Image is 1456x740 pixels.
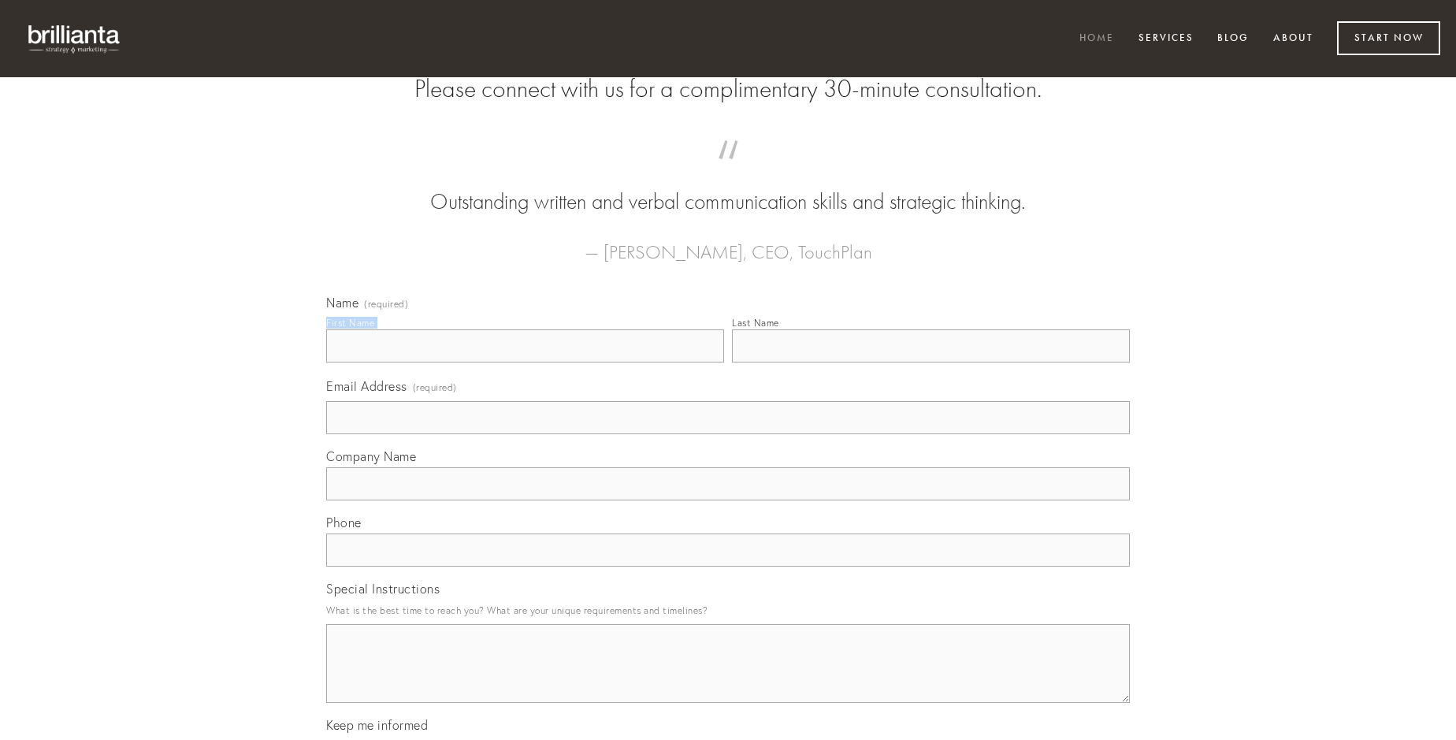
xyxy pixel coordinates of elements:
[351,156,1105,218] blockquote: Outstanding written and verbal communication skills and strategic thinking.
[16,16,134,61] img: brillianta - research, strategy, marketing
[326,74,1130,104] h2: Please connect with us for a complimentary 30-minute consultation.
[1128,26,1204,52] a: Services
[732,317,779,329] div: Last Name
[1069,26,1124,52] a: Home
[326,581,440,597] span: Special Instructions
[1207,26,1259,52] a: Blog
[326,378,407,394] span: Email Address
[1263,26,1324,52] a: About
[351,156,1105,187] span: “
[326,317,374,329] div: First Name
[326,448,416,464] span: Company Name
[1337,21,1440,55] a: Start Now
[326,717,428,733] span: Keep me informed
[364,299,408,309] span: (required)
[351,218,1105,268] figcaption: — [PERSON_NAME], CEO, TouchPlan
[326,515,362,530] span: Phone
[326,295,358,311] span: Name
[413,377,457,398] span: (required)
[326,600,1130,621] p: What is the best time to reach you? What are your unique requirements and timelines?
